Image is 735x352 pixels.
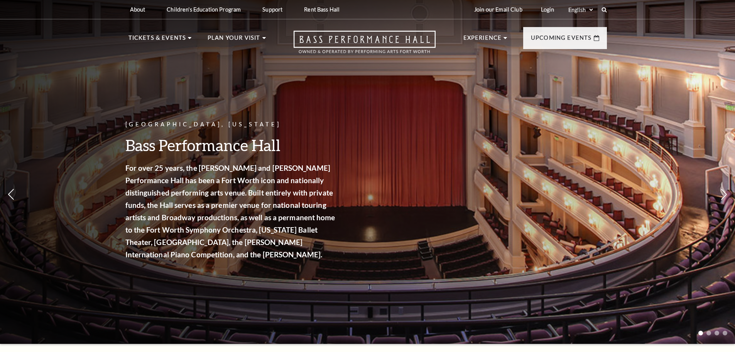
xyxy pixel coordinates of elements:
[262,6,282,13] p: Support
[531,33,592,47] p: Upcoming Events
[167,6,241,13] p: Children's Education Program
[304,6,340,13] p: Rent Bass Hall
[463,33,502,47] p: Experience
[208,33,260,47] p: Plan Your Visit
[567,6,594,14] select: Select:
[125,120,338,129] p: [GEOGRAPHIC_DATA], [US_STATE]
[130,6,145,13] p: About
[128,33,186,47] p: Tickets & Events
[125,135,338,155] h3: Bass Performance Hall
[125,163,335,259] strong: For over 25 years, the [PERSON_NAME] and [PERSON_NAME] Performance Hall has been a Fort Worth ico...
